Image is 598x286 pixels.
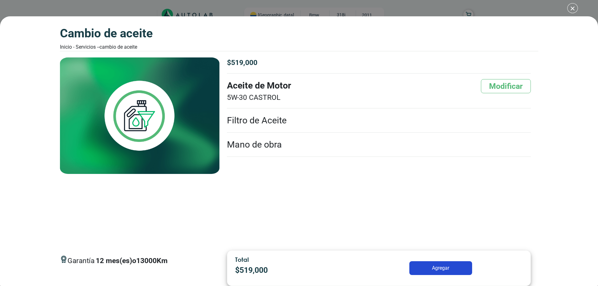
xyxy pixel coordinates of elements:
p: 12 mes(es) o 13000 Km [96,256,168,266]
button: Agregar [409,261,472,275]
font: Aceite de Motor [227,79,291,92]
font: CAMBIO DE ACEITE [100,44,137,50]
div: Inicio - Servicios - - [60,43,153,51]
h3: CAMBIO DE ACEITE [60,26,153,41]
p: $ 519,000 [235,264,349,276]
p: $ 519,000 [227,57,531,68]
li: Mano de obra [227,133,531,157]
span: Total [235,256,249,263]
span: Garantía [67,256,168,271]
span: 5W-30 CASTROL [227,92,291,103]
li: Filtro de Aceite [227,109,531,133]
button: Modificar [481,79,531,93]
